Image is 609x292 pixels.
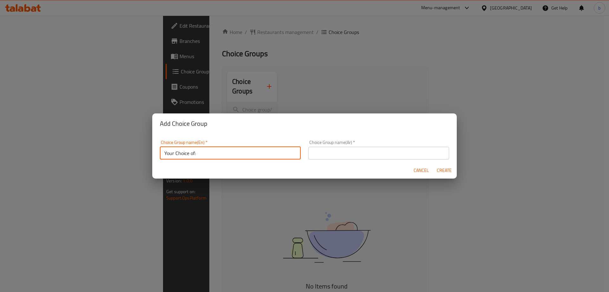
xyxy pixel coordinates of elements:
button: Cancel [411,165,431,176]
input: Please enter Choice Group name(ar) [308,147,449,160]
span: Create [436,166,452,174]
span: Cancel [414,166,429,174]
button: Create [434,165,454,176]
h2: Add Choice Group [160,119,449,129]
input: Please enter Choice Group name(en) [160,147,301,160]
